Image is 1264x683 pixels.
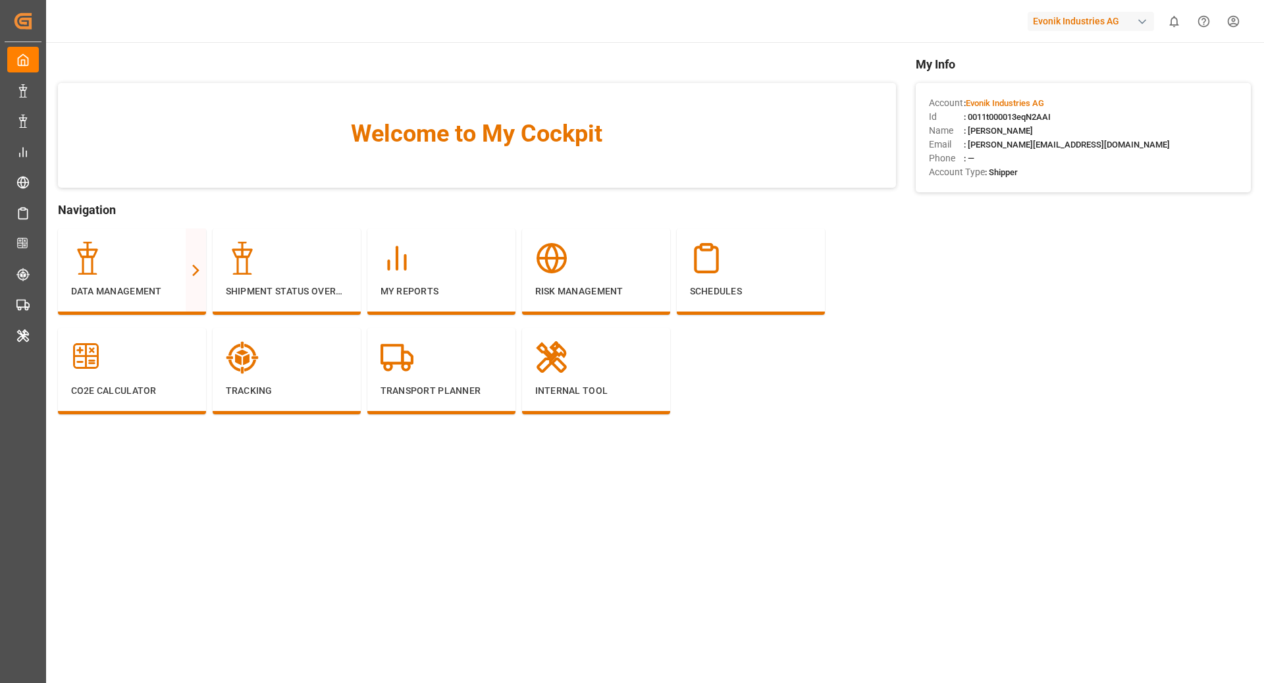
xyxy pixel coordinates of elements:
[71,285,193,298] p: Data Management
[964,98,1044,108] span: :
[1189,7,1219,36] button: Help Center
[1159,7,1189,36] button: show 0 new notifications
[964,126,1033,136] span: : [PERSON_NAME]
[964,140,1170,150] span: : [PERSON_NAME][EMAIL_ADDRESS][DOMAIN_NAME]
[84,116,870,151] span: Welcome to My Cockpit
[58,201,896,219] span: Navigation
[916,55,1251,73] span: My Info
[929,151,964,165] span: Phone
[226,285,348,298] p: Shipment Status Overview
[535,384,657,398] p: Internal Tool
[1028,9,1159,34] button: Evonik Industries AG
[964,112,1051,122] span: : 0011t000013eqN2AAI
[929,124,964,138] span: Name
[381,384,502,398] p: Transport Planner
[929,96,964,110] span: Account
[535,285,657,298] p: Risk Management
[71,384,193,398] p: CO2e Calculator
[226,384,348,398] p: Tracking
[381,285,502,298] p: My Reports
[929,110,964,124] span: Id
[690,285,812,298] p: Schedules
[929,138,964,151] span: Email
[929,165,985,179] span: Account Type
[1028,12,1154,31] div: Evonik Industries AG
[966,98,1044,108] span: Evonik Industries AG
[964,153,974,163] span: : —
[985,167,1018,177] span: : Shipper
